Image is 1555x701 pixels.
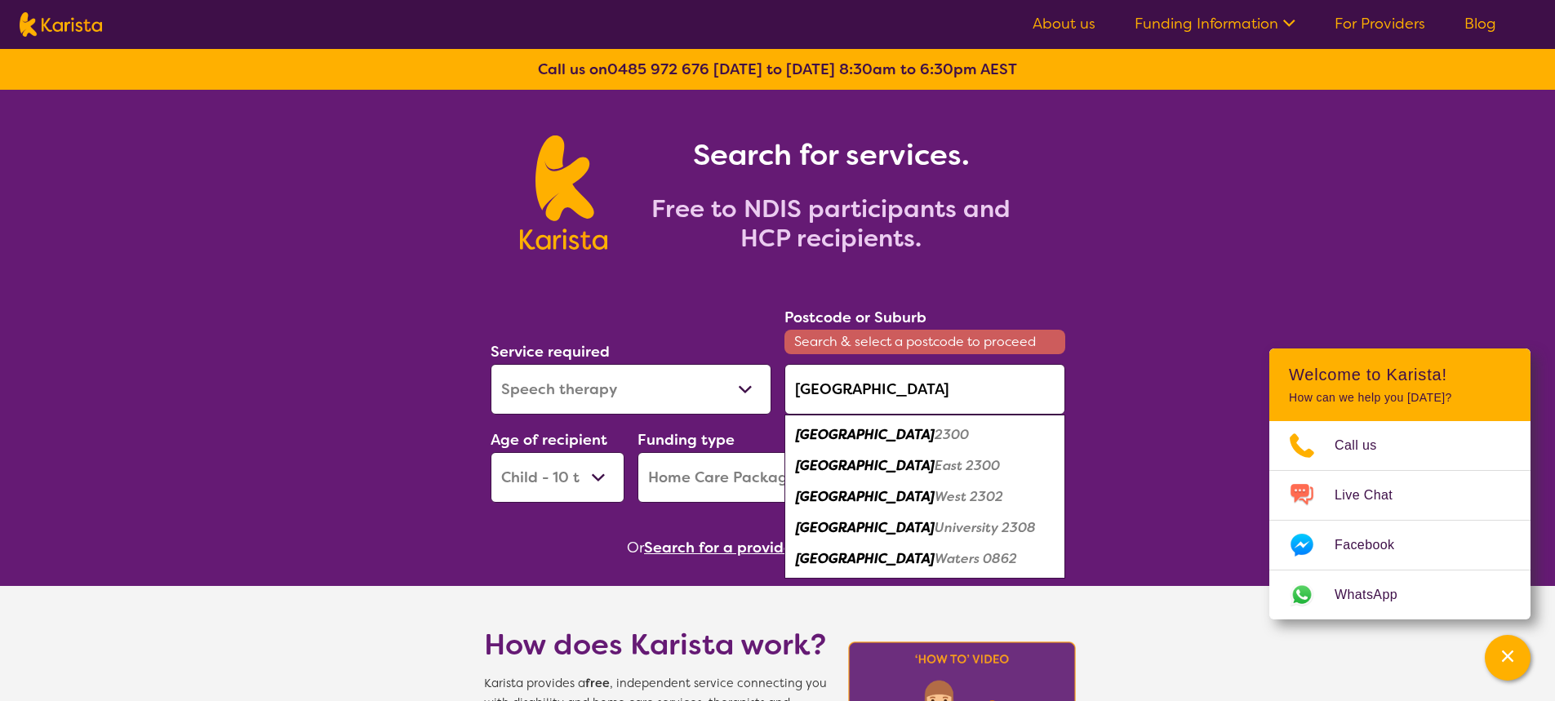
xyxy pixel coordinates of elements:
[935,550,1017,567] em: Waters 0862
[935,488,1003,505] em: West 2302
[796,457,935,474] em: [GEOGRAPHIC_DATA]
[793,481,1057,512] div: Newcastle West 2302
[607,60,709,79] a: 0485 972 676
[1335,14,1425,33] a: For Providers
[538,60,1017,79] b: Call us on [DATE] to [DATE] 8:30am to 6:30pm AEST
[1269,570,1531,619] a: Web link opens in a new tab.
[793,450,1057,481] div: Newcastle East 2300
[1289,365,1511,384] h2: Welcome to Karista!
[784,330,1065,354] span: Search & select a postcode to proceed
[1289,391,1511,405] p: How can we help you [DATE]?
[793,543,1057,575] div: Newcastle Waters 0862
[784,364,1065,415] input: Type
[784,308,926,327] label: Postcode or Suburb
[1464,14,1496,33] a: Blog
[627,135,1035,175] h1: Search for services.
[1269,421,1531,619] ul: Choose channel
[935,457,1000,474] em: East 2300
[491,342,610,362] label: Service required
[796,550,935,567] em: [GEOGRAPHIC_DATA]
[520,135,607,250] img: Karista logo
[644,535,928,560] button: Search for a provider to leave a review
[1485,635,1531,681] button: Channel Menu
[935,426,969,443] em: 2300
[1269,348,1531,619] div: Channel Menu
[796,426,935,443] em: [GEOGRAPHIC_DATA]
[638,430,735,450] label: Funding type
[793,512,1057,543] div: Newcastle University 2308
[793,419,1057,450] div: Newcastle 2300
[491,430,607,450] label: Age of recipient
[1335,533,1414,557] span: Facebook
[935,519,1036,536] em: University 2308
[1335,583,1417,607] span: WhatsApp
[796,519,935,536] em: [GEOGRAPHIC_DATA]
[1135,14,1295,33] a: Funding Information
[627,194,1035,253] h2: Free to NDIS participants and HCP recipients.
[627,535,644,560] span: Or
[796,488,935,505] em: [GEOGRAPHIC_DATA]
[484,625,827,664] h1: How does Karista work?
[20,12,102,37] img: Karista logo
[1335,483,1412,508] span: Live Chat
[1335,433,1397,458] span: Call us
[585,676,610,691] b: free
[1033,14,1095,33] a: About us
